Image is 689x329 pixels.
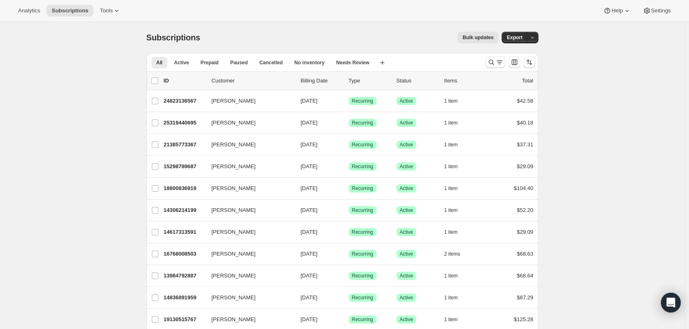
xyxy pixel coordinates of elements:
span: Tools [100,7,113,14]
span: Active [400,185,413,192]
button: 1 item [444,95,467,107]
span: [PERSON_NAME] [212,184,256,193]
span: $40.18 [517,120,533,126]
p: Status [396,77,438,85]
button: [PERSON_NAME] [207,291,289,304]
span: $29.09 [517,229,533,235]
span: 1 item [444,141,458,148]
span: Settings [651,7,671,14]
button: [PERSON_NAME] [207,204,289,217]
span: $29.09 [517,163,533,169]
span: [DATE] [301,316,318,322]
span: Subscriptions [52,7,88,14]
span: [DATE] [301,294,318,301]
span: Analytics [18,7,40,14]
span: Recurring [352,273,373,279]
button: [PERSON_NAME] [207,313,289,326]
span: 1 item [444,98,458,104]
button: 1 item [444,117,467,129]
div: 14617313591[PERSON_NAME][DATE]SuccessRecurringSuccessActive1 item$29.09 [164,226,533,238]
span: [PERSON_NAME] [212,315,256,324]
span: [PERSON_NAME] [212,228,256,236]
p: 15298789687 [164,162,205,171]
button: 1 item [444,204,467,216]
button: [PERSON_NAME] [207,94,289,108]
span: Active [400,229,413,235]
button: Customize table column order and visibility [509,56,520,68]
div: 13984792887[PERSON_NAME][DATE]SuccessRecurringSuccessActive1 item$68.64 [164,270,533,282]
span: [DATE] [301,163,318,169]
span: $87.29 [517,294,533,301]
span: Recurring [352,294,373,301]
div: Items [444,77,486,85]
div: 14306214199[PERSON_NAME][DATE]SuccessRecurringSuccessActive1 item$52.20 [164,204,533,216]
span: Recurring [352,207,373,214]
div: Open Intercom Messenger [661,293,681,313]
span: [PERSON_NAME] [212,119,256,127]
p: 14836891959 [164,294,205,302]
span: Recurring [352,316,373,323]
button: Bulk updates [458,32,498,43]
span: Active [400,294,413,301]
button: Tools [95,5,126,16]
span: [DATE] [301,273,318,279]
span: 1 item [444,163,458,170]
span: 1 item [444,273,458,279]
p: 13984792887 [164,272,205,280]
span: 1 item [444,185,458,192]
span: $104.40 [514,185,533,191]
span: No inventory [294,59,324,66]
span: 1 item [444,316,458,323]
span: Active [400,316,413,323]
div: 15298789687[PERSON_NAME][DATE]SuccessRecurringSuccessActive1 item$29.09 [164,161,533,172]
span: Help [611,7,623,14]
button: [PERSON_NAME] [207,160,289,173]
button: [PERSON_NAME] [207,226,289,239]
button: 1 item [444,139,467,150]
button: [PERSON_NAME] [207,138,289,151]
button: 1 item [444,292,467,303]
span: Active [400,251,413,257]
button: 1 item [444,270,467,282]
div: 21385773367[PERSON_NAME][DATE]SuccessRecurringSuccessActive1 item$37.31 [164,139,533,150]
div: IDCustomerBilling DateTypeStatusItemsTotal [164,77,533,85]
span: Prepaid [201,59,219,66]
div: 19130515767[PERSON_NAME][DATE]SuccessRecurringSuccessActive1 item$125.28 [164,314,533,325]
span: $37.31 [517,141,533,148]
span: [PERSON_NAME] [212,97,256,105]
button: 1 item [444,161,467,172]
div: 25319440695[PERSON_NAME][DATE]SuccessRecurringSuccessActive1 item$40.18 [164,117,533,129]
span: Active [400,207,413,214]
span: Paused [230,59,248,66]
button: 1 item [444,183,467,194]
p: 21385773367 [164,141,205,149]
button: [PERSON_NAME] [207,247,289,261]
p: 19130515767 [164,315,205,324]
span: Active [400,141,413,148]
span: [DATE] [301,207,318,213]
div: Type [349,77,390,85]
span: Cancelled [260,59,283,66]
span: [DATE] [301,120,318,126]
button: [PERSON_NAME] [207,116,289,129]
span: $68.63 [517,251,533,257]
span: $68.64 [517,273,533,279]
span: $42.58 [517,98,533,104]
span: [DATE] [301,98,318,104]
span: Recurring [352,141,373,148]
button: Search and filter results [486,56,505,68]
p: ID [164,77,205,85]
p: 14617313591 [164,228,205,236]
span: 1 item [444,120,458,126]
span: Recurring [352,185,373,192]
button: Subscriptions [47,5,93,16]
span: [DATE] [301,185,318,191]
span: [DATE] [301,229,318,235]
button: [PERSON_NAME] [207,269,289,282]
button: 1 item [444,226,467,238]
span: 1 item [444,207,458,214]
span: Active [174,59,189,66]
p: 16768008503 [164,250,205,258]
span: [PERSON_NAME] [212,250,256,258]
button: Analytics [13,5,45,16]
